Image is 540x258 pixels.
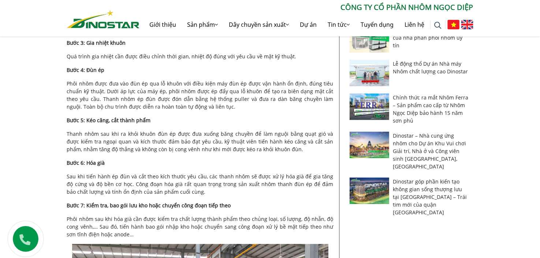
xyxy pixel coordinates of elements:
[461,20,473,29] img: English
[323,13,355,36] a: Tin tức
[67,80,334,110] span: Phôi nhôm được đưa vào đùn ép qua lỗ khuôn với điều kiện máy đùn ép được vận hành ổn định, đúng t...
[139,2,473,13] p: CÔNG TY CỔ PHẦN NHÔM NGỌC DIỆP
[355,13,399,36] a: Tuyển dụng
[67,130,334,153] span: Thanh nhôm sau khi ra khỏi khuôn đùn ép được đưa xuống băng chuyền để làm nguội bằng quạt gió và ...
[67,202,231,209] b: Bước 7: Kiểm tra, bao gói lưu kho hoặc chuyển công đoạn tiếp theo
[224,13,295,36] a: Dây chuyền sản xuất
[393,26,462,49] a: Ferra – Lựa chọn chiến lược của nhà phân phối nhôm uy tín
[182,13,224,36] a: Sản phẩm
[393,178,467,216] a: Dinostar góp phần kiến tạo không gian sống thượng lưu tại [GEOGRAPHIC_DATA] – Trái tim mới của qu...
[393,60,468,75] a: Lễ động thổ Dự án Nhà máy Nhôm chất lượng cao Dinostar
[67,39,126,46] b: Bước 3: Gia nhiệt khuôn
[350,132,390,158] img: Dinostar – Nhà cung ứng nhôm cho Dự án Khu Vui chơi Giải trí, Nhà ở và Công viên sinh thái đảo Vũ...
[67,10,139,28] img: Nhôm Dinostar
[144,13,182,36] a: Giới thiệu
[393,94,468,124] a: Chính thức ra mắt Nhôm Ferra – Sản phẩm cao cấp từ Nhôm Ngọc Diệp bảo hành 15 năm sơn phủ
[350,94,390,120] img: Chính thức ra mắt Nhôm Ferra – Sản phẩm cao cấp từ Nhôm Ngọc Diệp bảo hành 15 năm sơn phủ
[434,22,442,29] img: search
[67,66,105,73] b: Bước 4: Đùn ép
[447,20,459,29] img: Tiếng Việt
[350,26,390,52] img: Ferra – Lựa chọn chiến lược của nhà phân phối nhôm uy tín
[67,173,334,195] span: Sau khi tiến hành ép đùn và cắt theo kích thước yêu cầu, các thanh nhôm sẽ được xử lý hóa già để ...
[399,13,430,36] a: Liên hệ
[67,215,334,238] span: Phôi nhôm sau khi hóa già cần được kiểm tra chất lượng thành phẩm theo chủng loại, số lượng, độ n...
[350,60,390,86] img: Lễ động thổ Dự án Nhà máy Nhôm chất lượng cao Dinostar
[67,159,105,166] b: Bước 6: Hóa già
[393,132,466,170] a: Dinostar – Nhà cung ứng nhôm cho Dự án Khu Vui chơi Giải trí, Nhà ở và Công viên sinh [GEOGRAPHIC...
[67,53,297,60] span: Quá trình gia nhiệt cần được điều chỉnh thời gian, nhiệt độ đúng với yêu cầu về mặt kỹ thuật.
[350,178,390,204] img: Dinostar góp phần kiến tạo không gian sống thượng lưu tại Skyline Westlake – Trái tim mới của quậ...
[67,117,151,124] b: Bước 5: Kéo căng, cắt thành phẩm
[295,13,323,36] a: Dự án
